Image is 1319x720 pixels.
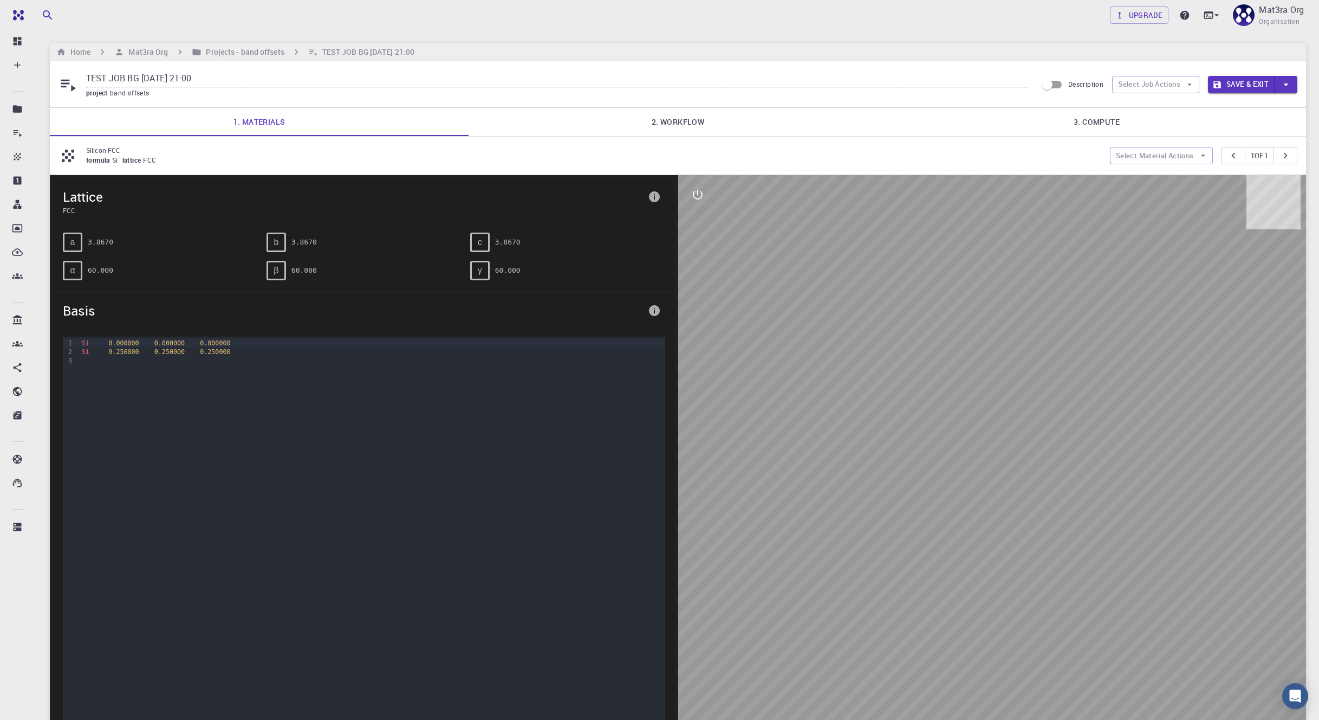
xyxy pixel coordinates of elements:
pre: 60.000 [291,261,317,280]
h6: Projects - band offsets [202,46,284,58]
p: Silicon FCC [86,145,1101,155]
span: 0.000000 [154,339,185,347]
div: 1 [63,339,74,348]
span: band offsets [110,88,154,97]
button: 1of1 [1245,147,1275,164]
span: Organisation [1259,16,1299,27]
a: 3. Compute [887,108,1306,136]
a: 1. Materials [50,108,469,136]
span: Si [82,339,89,347]
span: Basis [63,302,644,319]
span: Lattice [63,188,644,205]
pre: 60.000 [88,261,113,280]
span: Si [82,348,89,356]
div: pager [1221,147,1298,164]
nav: breadcrumb [54,46,417,58]
span: c [478,237,482,247]
button: info [644,300,665,322]
span: 0.250000 [200,348,230,356]
h6: Home [66,46,90,58]
p: Mat3ra Org [1259,3,1304,16]
div: 3 [63,357,74,365]
span: 0.250000 [154,348,185,356]
button: info [644,186,665,208]
span: 0.000000 [200,339,230,347]
a: Upgrade [1110,7,1169,24]
span: FCC [63,205,644,215]
span: 0.250000 [108,348,139,356]
div: 2 [63,348,74,356]
span: α [70,266,75,275]
h6: TEST JOB BG [DATE] 21:00 [318,46,414,58]
img: logo [9,10,24,21]
span: Si [112,156,122,164]
pre: 3.8670 [291,233,317,252]
div: Open Intercom Messenger [1282,683,1308,709]
span: b [274,237,278,247]
span: β [274,266,278,275]
span: Support [23,8,62,17]
img: Mat3ra Org [1233,4,1255,26]
span: project [86,88,110,97]
span: formula [86,156,112,164]
h6: Mat3ra Org [124,46,168,58]
pre: 60.000 [495,261,521,280]
button: Select Material Actions [1110,147,1213,164]
span: lattice [122,156,144,164]
button: Save & Exit [1208,76,1275,93]
pre: 3.8670 [88,233,113,252]
span: Description [1068,80,1103,88]
button: Select Job Actions [1112,76,1199,93]
span: a [70,237,75,247]
span: 0.000000 [108,339,139,347]
pre: 3.8670 [495,233,521,252]
span: γ [478,266,482,275]
span: FCC [143,156,160,164]
a: 2. Workflow [469,108,887,136]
